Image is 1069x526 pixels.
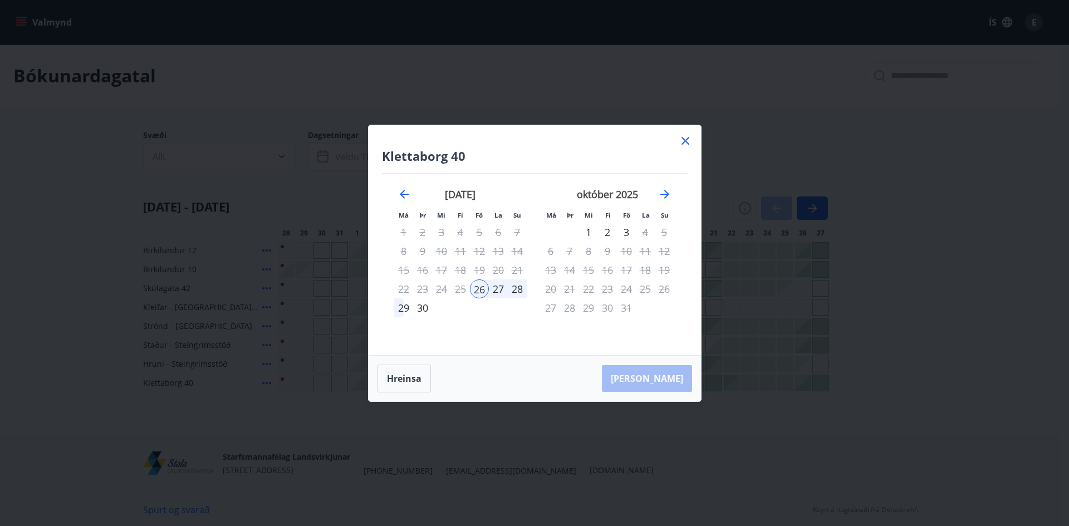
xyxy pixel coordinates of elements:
td: Not available. laugardagur, 18. október 2025 [636,260,655,279]
td: Not available. þriðjudagur, 28. október 2025 [560,298,579,317]
td: Not available. laugardagur, 25. október 2025 [636,279,655,298]
td: Not available. föstudagur, 19. september 2025 [470,260,489,279]
small: La [642,211,650,219]
small: Fö [623,211,630,219]
td: Choose þriðjudagur, 30. september 2025 as your check-out date. It’s available. [413,298,432,317]
td: Not available. þriðjudagur, 23. september 2025 [413,279,432,298]
td: Not available. sunnudagur, 12. október 2025 [655,242,674,260]
td: Not available. mánudagur, 15. september 2025 [394,260,413,279]
small: Fi [458,211,463,219]
div: 28 [508,279,527,298]
td: Not available. miðvikudagur, 15. október 2025 [579,260,598,279]
td: Not available. mánudagur, 20. október 2025 [541,279,560,298]
div: Aðeins útritun í boði [617,279,636,298]
td: Not available. sunnudagur, 26. október 2025 [655,279,674,298]
div: 29 [394,298,413,317]
small: Þr [419,211,426,219]
td: Choose mánudagur, 29. september 2025 as your check-out date. It’s available. [394,298,413,317]
td: Not available. fimmtudagur, 25. september 2025 [451,279,470,298]
td: Not available. sunnudagur, 19. október 2025 [655,260,674,279]
td: Not available. laugardagur, 4. október 2025 [636,223,655,242]
td: Not available. fimmtudagur, 9. október 2025 [598,242,617,260]
div: 27 [489,279,508,298]
div: Aðeins útritun í boði [413,242,432,260]
td: Not available. laugardagur, 20. september 2025 [489,260,508,279]
td: Not available. mánudagur, 8. september 2025 [394,242,413,260]
div: Aðeins útritun í boði [617,298,636,317]
td: Choose miðvikudagur, 1. október 2025 as your check-out date. It’s available. [579,223,598,242]
div: Move backward to switch to the previous month. [398,188,411,201]
td: Choose fimmtudagur, 2. október 2025 as your check-out date. It’s available. [598,223,617,242]
td: Not available. miðvikudagur, 3. september 2025 [432,223,451,242]
td: Not available. laugardagur, 13. september 2025 [489,242,508,260]
td: Not available. föstudagur, 31. október 2025 [617,298,636,317]
td: Not available. sunnudagur, 21. september 2025 [508,260,527,279]
td: Not available. laugardagur, 11. október 2025 [636,242,655,260]
td: Not available. fimmtudagur, 11. september 2025 [451,242,470,260]
div: Move forward to switch to the next month. [658,188,671,201]
td: Not available. miðvikudagur, 22. október 2025 [579,279,598,298]
strong: október 2025 [577,188,638,201]
td: Not available. föstudagur, 5. september 2025 [470,223,489,242]
td: Not available. mánudagur, 22. september 2025 [394,279,413,298]
td: Not available. miðvikudagur, 17. september 2025 [432,260,451,279]
small: Su [661,211,669,219]
td: Not available. föstudagur, 17. október 2025 [617,260,636,279]
div: Aðeins útritun í boði [617,223,636,242]
div: Calendar [382,174,688,342]
td: Not available. þriðjudagur, 9. september 2025 [413,242,432,260]
div: 2 [598,223,617,242]
td: Not available. þriðjudagur, 7. október 2025 [560,242,579,260]
td: Not available. fimmtudagur, 16. október 2025 [598,260,617,279]
div: 30 [413,298,432,317]
small: Mi [437,211,445,219]
td: Not available. miðvikudagur, 24. september 2025 [432,279,451,298]
td: Not available. mánudagur, 1. september 2025 [394,223,413,242]
small: Fö [475,211,483,219]
h4: Klettaborg 40 [382,148,688,164]
td: Not available. miðvikudagur, 8. október 2025 [579,242,598,260]
td: Selected as start date. föstudagur, 26. september 2025 [470,279,489,298]
small: Má [399,211,409,219]
small: Má [546,211,556,219]
small: Þr [567,211,573,219]
td: Not available. fimmtudagur, 23. október 2025 [598,279,617,298]
div: 26 [470,279,489,298]
div: 1 [579,223,598,242]
td: Choose laugardagur, 27. september 2025 as your check-out date. It’s available. [489,279,508,298]
td: Not available. föstudagur, 24. október 2025 [617,279,636,298]
small: Mi [585,211,593,219]
td: Not available. þriðjudagur, 16. september 2025 [413,260,432,279]
div: Aðeins útritun í boði [470,223,489,242]
td: Not available. fimmtudagur, 18. september 2025 [451,260,470,279]
td: Not available. þriðjudagur, 21. október 2025 [560,279,579,298]
td: Not available. mánudagur, 27. október 2025 [541,298,560,317]
td: Not available. miðvikudagur, 29. október 2025 [579,298,598,317]
td: Not available. þriðjudagur, 14. október 2025 [560,260,579,279]
button: Hreinsa [377,365,431,392]
div: Aðeins útritun í boði [617,260,636,279]
td: Not available. sunnudagur, 7. september 2025 [508,223,527,242]
small: Fi [605,211,611,219]
td: Not available. sunnudagur, 5. október 2025 [655,223,674,242]
strong: [DATE] [445,188,475,201]
small: Su [513,211,521,219]
td: Not available. sunnudagur, 14. september 2025 [508,242,527,260]
td: Not available. fimmtudagur, 4. september 2025 [451,223,470,242]
td: Not available. þriðjudagur, 2. september 2025 [413,223,432,242]
td: Choose sunnudagur, 28. september 2025 as your check-out date. It’s available. [508,279,527,298]
td: Not available. miðvikudagur, 10. september 2025 [432,242,451,260]
td: Not available. laugardagur, 6. september 2025 [489,223,508,242]
td: Not available. mánudagur, 13. október 2025 [541,260,560,279]
td: Not available. föstudagur, 12. september 2025 [470,242,489,260]
div: Aðeins útritun í boði [598,242,617,260]
td: Choose föstudagur, 3. október 2025 as your check-out date. It’s available. [617,223,636,242]
td: Not available. fimmtudagur, 30. október 2025 [598,298,617,317]
td: Not available. mánudagur, 6. október 2025 [541,242,560,260]
small: La [494,211,502,219]
td: Not available. föstudagur, 10. október 2025 [617,242,636,260]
